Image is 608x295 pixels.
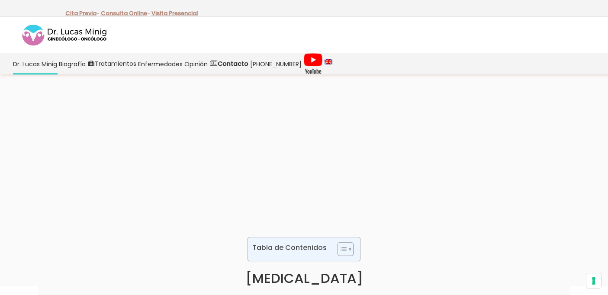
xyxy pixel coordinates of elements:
[101,8,150,19] p: -
[65,9,97,17] a: Cita Previa
[586,273,601,288] button: Sus preferencias de consentimiento para tecnologías de seguimiento
[59,59,86,69] span: Biografía
[101,9,147,17] a: Consulta Online
[324,53,333,75] a: language english
[65,8,100,19] p: -
[151,9,198,17] a: Visita Presencial
[13,59,57,69] span: Dr. Lucas Minig
[302,53,324,75] a: Videos Youtube Ginecología
[249,53,302,75] a: [PHONE_NUMBER]
[252,243,327,253] p: Tabla de Contenidos
[218,59,248,68] strong: Contacto
[184,59,208,69] span: Opinión
[303,53,323,75] img: Videos Youtube Ginecología
[250,59,302,69] span: [PHONE_NUMBER]
[183,53,209,75] a: Opinión
[87,53,137,75] a: Tratamientos
[12,53,58,75] a: Dr. Lucas Minig
[137,53,183,75] a: Enfermedades
[331,242,351,256] a: Toggle Table of Content
[325,59,332,64] img: language english
[95,59,136,69] span: Tratamientos
[138,59,183,69] span: Enfermedades
[209,53,249,75] a: Contacto
[58,53,87,75] a: Biografía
